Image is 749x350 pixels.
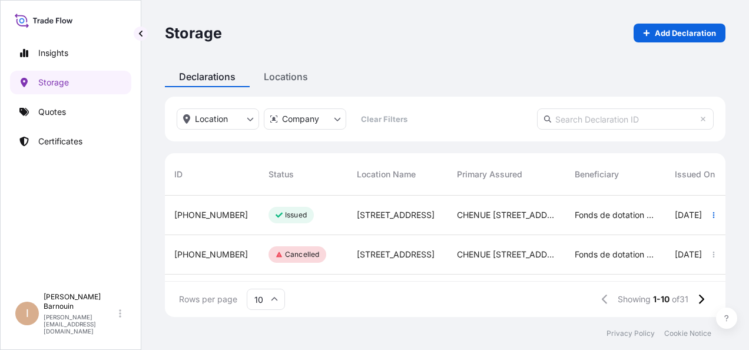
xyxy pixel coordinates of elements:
[351,110,417,128] button: Clear Filters
[575,249,656,260] span: Fonds de dotation [PERSON_NAME]
[361,113,407,125] p: Clear Filters
[653,293,670,305] span: 1-10
[44,313,117,335] p: [PERSON_NAME][EMAIL_ADDRESS][DOMAIN_NAME]
[675,169,715,180] span: Issued On
[457,169,522,180] span: Primary Assured
[264,108,346,130] button: distributor Filter options
[177,108,259,130] button: location Filter options
[26,308,29,319] span: I
[10,41,131,65] a: Insights
[357,169,416,180] span: Location Name
[174,169,183,180] span: ID
[634,24,725,42] a: Add Declaration
[38,136,82,147] p: Certificates
[575,169,619,180] span: Beneficiary
[165,66,250,87] div: Declarations
[174,209,248,221] span: [PHONE_NUMBER]
[10,71,131,94] a: Storage
[285,250,319,259] p: Cancelled
[285,210,307,220] p: Issued
[44,292,117,311] p: [PERSON_NAME] Barnouin
[537,108,714,130] input: Search Declaration ID
[672,293,688,305] span: of 31
[38,47,68,59] p: Insights
[10,130,131,153] a: Certificates
[282,113,319,125] p: Company
[457,249,556,260] span: CHENUE [STREET_ADDRESS]
[10,100,131,124] a: Quotes
[174,249,248,260] span: [PHONE_NUMBER]
[357,209,435,221] span: [STREET_ADDRESS]
[607,329,655,338] a: Privacy Policy
[357,249,435,260] span: [STREET_ADDRESS]
[675,249,702,260] span: [DATE]
[195,113,228,125] p: Location
[675,209,702,221] span: [DATE]
[179,293,237,305] span: Rows per page
[575,209,656,221] span: Fonds de dotation [PERSON_NAME]
[269,169,294,180] span: Status
[38,106,66,118] p: Quotes
[165,24,222,42] p: Storage
[664,329,711,338] a: Cookie Notice
[250,66,322,87] div: Locations
[655,27,716,39] p: Add Declaration
[457,209,556,221] span: CHENUE [STREET_ADDRESS]
[618,293,651,305] span: Showing
[38,77,69,88] p: Storage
